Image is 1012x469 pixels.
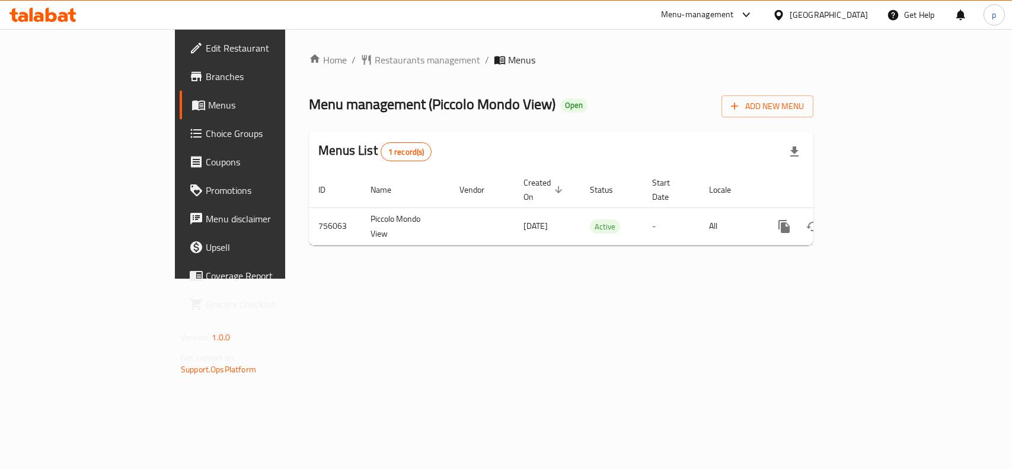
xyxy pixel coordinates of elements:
[375,53,480,67] span: Restaurants management
[180,34,344,62] a: Edit Restaurant
[206,212,334,226] span: Menu disclaimer
[212,330,230,345] span: 1.0.0
[309,91,556,117] span: Menu management ( Piccolo Mondo View )
[661,8,734,22] div: Menu-management
[206,155,334,169] span: Coupons
[309,53,813,67] nav: breadcrumb
[309,172,893,245] table: enhanced table
[206,69,334,84] span: Branches
[523,218,548,234] span: [DATE]
[180,261,344,290] a: Coverage Report
[180,119,344,148] a: Choice Groups
[523,176,566,204] span: Created On
[180,233,344,261] a: Upsell
[992,8,996,21] span: p
[590,220,620,234] span: Active
[790,8,868,21] div: [GEOGRAPHIC_DATA]
[371,183,407,197] span: Name
[780,138,809,166] div: Export file
[180,148,344,176] a: Coupons
[590,183,628,197] span: Status
[731,99,804,114] span: Add New Menu
[208,98,334,112] span: Menus
[381,146,432,158] span: 1 record(s)
[206,297,334,311] span: Grocery Checklist
[206,240,334,254] span: Upsell
[560,98,588,113] div: Open
[643,208,700,245] td: -
[770,212,799,241] button: more
[508,53,535,67] span: Menus
[360,53,480,67] a: Restaurants management
[181,362,256,377] a: Support.OpsPlatform
[459,183,500,197] span: Vendor
[180,176,344,205] a: Promotions
[180,205,344,233] a: Menu disclaimer
[206,269,334,283] span: Coverage Report
[181,350,235,365] span: Get support on:
[560,100,588,110] span: Open
[318,142,432,161] h2: Menus List
[722,95,813,117] button: Add New Menu
[485,53,489,67] li: /
[180,290,344,318] a: Grocery Checklist
[709,183,746,197] span: Locale
[381,142,432,161] div: Total records count
[352,53,356,67] li: /
[206,126,334,141] span: Choice Groups
[206,41,334,55] span: Edit Restaurant
[700,208,761,245] td: All
[181,330,210,345] span: Version:
[318,183,341,197] span: ID
[180,91,344,119] a: Menus
[361,208,450,245] td: Piccolo Mondo View
[652,176,685,204] span: Start Date
[590,219,620,234] div: Active
[799,212,827,241] button: Change Status
[180,62,344,91] a: Branches
[761,172,893,208] th: Actions
[206,183,334,197] span: Promotions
